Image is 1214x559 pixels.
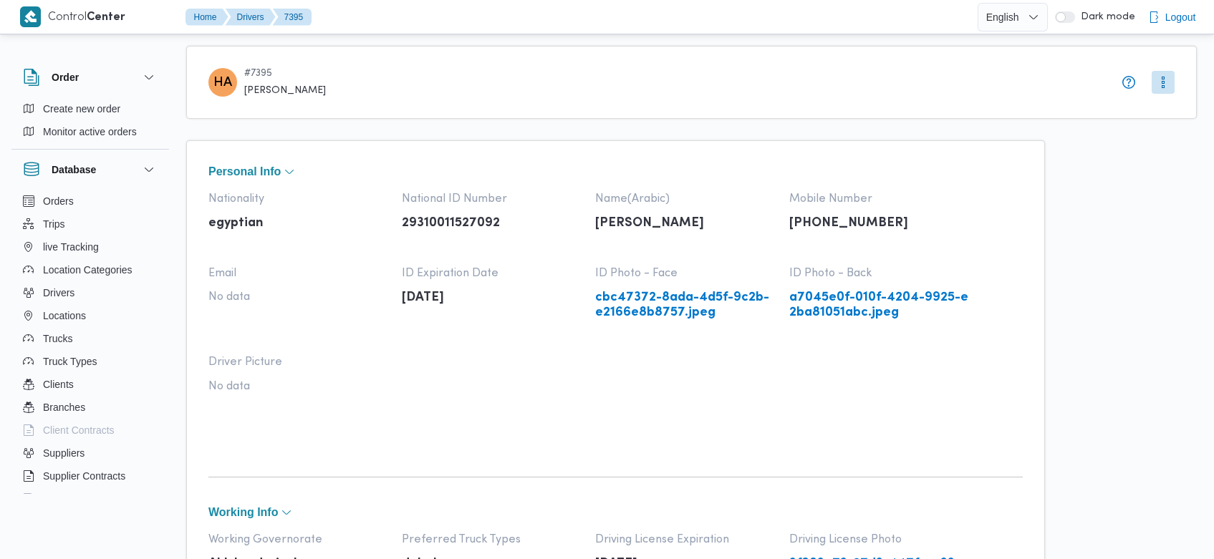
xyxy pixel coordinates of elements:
[789,533,968,546] span: Driving License Photo
[87,12,125,23] b: Center
[17,373,163,396] button: Clients
[402,216,581,231] p: 29310011527092
[186,9,228,26] button: Home
[43,215,65,233] span: Trips
[208,68,237,97] div: Hazm Ahmad Alsharaoi Mosa
[17,190,163,213] button: Orders
[208,533,387,546] span: Working Governorate
[11,97,169,149] div: Order
[43,284,74,301] span: Drivers
[23,69,158,86] button: Order
[789,193,968,205] span: Mobile Number
[208,507,1023,518] button: Working Info
[43,376,74,393] span: Clients
[789,267,968,280] span: ID Photo - Back
[17,97,163,120] button: Create new order
[17,442,163,465] button: Suppliers
[208,166,281,178] span: Personal Info
[17,258,163,281] button: Location Categories
[213,68,232,97] span: HA
[43,399,85,416] span: Branches
[11,190,169,500] div: Database
[595,291,774,320] a: cbc47372-8ada-4d5f-9c2b-e2166e8b8757.jpeg
[789,216,968,231] p: [PHONE_NUMBER]
[208,356,387,369] span: Driver Picture
[595,193,774,205] span: Name(Arabic)
[17,120,163,143] button: Monitor active orders
[208,267,387,280] span: Email
[595,267,774,280] span: ID Photo - Face
[52,69,79,86] h3: Order
[402,193,581,205] span: National ID Number
[43,353,97,370] span: Truck Types
[43,422,115,439] span: Client Contracts
[17,350,163,373] button: Truck Types
[1165,9,1196,26] span: Logout
[244,68,326,79] span: # 7395
[43,307,86,324] span: Locations
[208,380,387,393] span: No data
[226,9,276,26] button: Drivers
[17,487,163,510] button: Devices
[43,330,72,347] span: Trucks
[17,281,163,304] button: Drivers
[17,419,163,442] button: Client Contracts
[1142,3,1202,31] button: Logout
[208,291,387,303] span: No data
[402,291,581,306] p: [DATE]
[402,533,581,546] span: Preferred Truck Types
[208,507,278,518] span: Working Info
[273,9,312,26] button: 7395
[208,181,1023,451] div: Personal Info
[23,161,158,178] button: Database
[43,193,74,210] span: Orders
[17,396,163,419] button: Branches
[43,444,85,462] span: Suppliers
[244,85,326,97] span: [PERSON_NAME]
[17,213,163,235] button: Trips
[43,238,99,256] span: live Tracking
[20,6,41,27] img: X8yXhbKr1z7QwAAAABJRU5ErkJggg==
[43,123,137,140] span: Monitor active orders
[17,304,163,327] button: Locations
[402,267,581,280] span: ID Expiration Date
[208,193,387,205] span: Nationality
[17,327,163,350] button: Trucks
[52,161,96,178] h3: Database
[43,100,120,117] span: Create new order
[43,490,79,507] span: Devices
[1075,11,1135,23] span: Dark mode
[595,533,774,546] span: Driving License Expiration
[208,166,1023,178] button: Personal Info
[789,291,968,320] a: a7045e0f-010f-4204-9925-e2ba81051abc.jpeg
[14,502,60,545] iframe: chat widget
[595,216,774,231] p: [PERSON_NAME]
[1152,71,1175,94] button: More
[43,467,125,485] span: Supplier Contracts
[1120,74,1137,91] button: info
[17,235,163,258] button: live Tracking
[17,465,163,487] button: Supplier Contracts
[208,216,387,231] p: egyptian
[43,261,133,278] span: Location Categories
